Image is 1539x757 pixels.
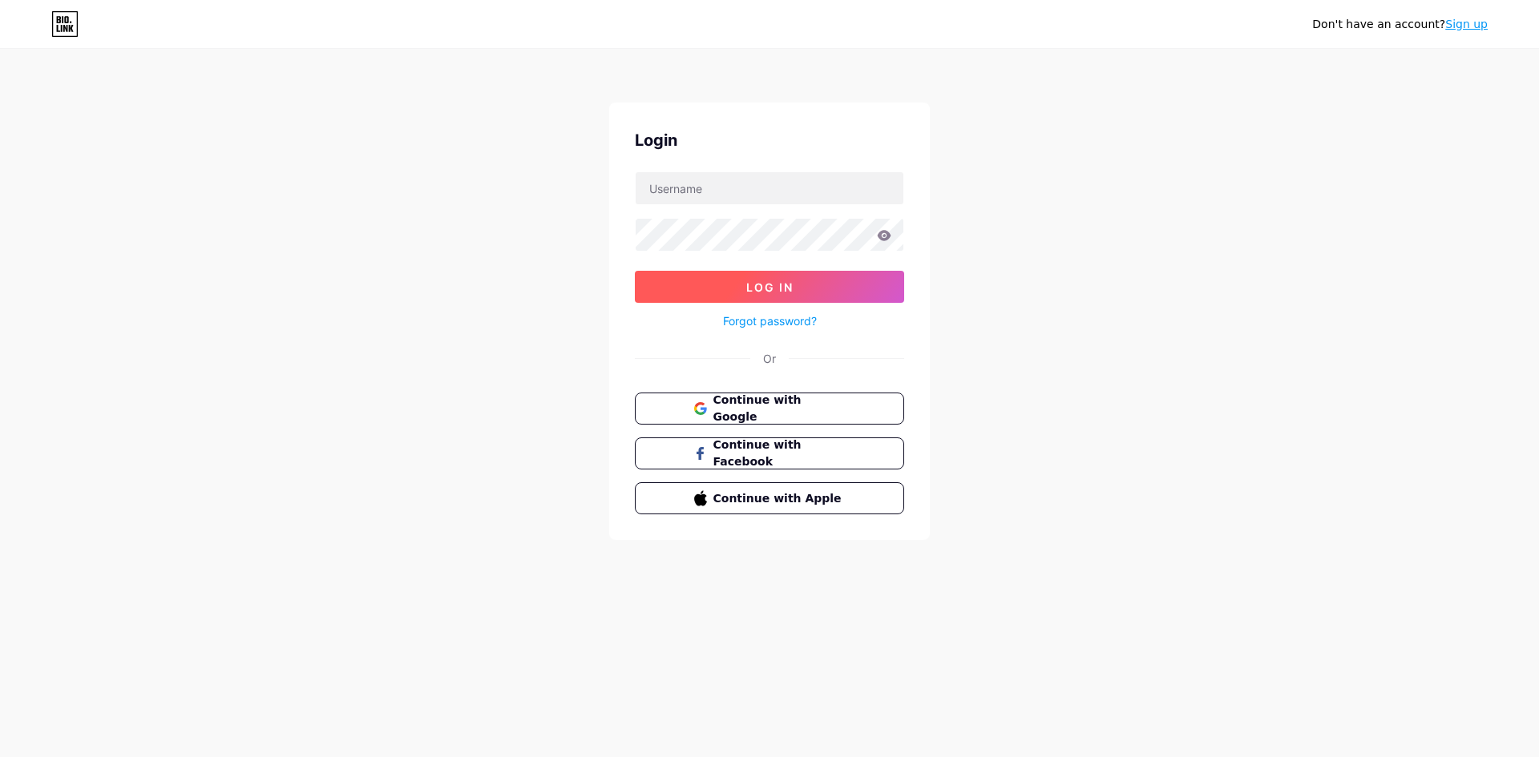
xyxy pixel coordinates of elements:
div: Login [635,128,904,152]
span: Continue with Google [713,392,846,425]
div: Don't have an account? [1312,16,1488,33]
span: Continue with Facebook [713,437,846,470]
input: Username [636,172,903,204]
span: Log In [746,280,794,294]
span: Continue with Apple [713,490,846,507]
button: Continue with Google [635,393,904,425]
button: Continue with Facebook [635,437,904,469]
a: Sign up [1445,18,1488,30]
button: Continue with Apple [635,482,904,514]
button: Log In [635,271,904,303]
a: Forgot password? [723,312,817,329]
div: Or [763,350,776,367]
